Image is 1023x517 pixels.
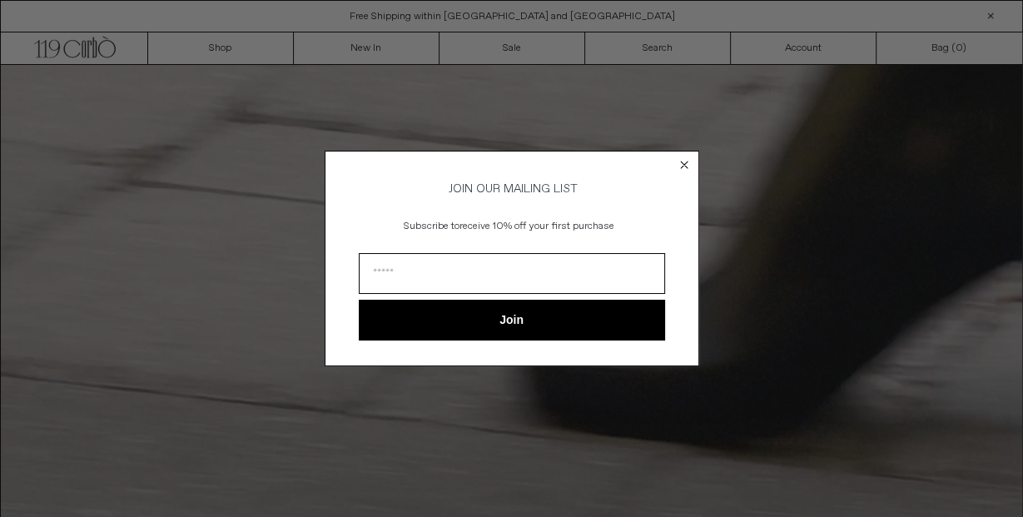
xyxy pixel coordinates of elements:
[446,181,578,196] span: JOIN OUR MAILING LIST
[404,220,459,233] span: Subscribe to
[359,300,665,341] button: Join
[459,220,614,233] span: receive 10% off your first purchase
[359,253,665,294] input: Email
[676,157,693,173] button: Close dialog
